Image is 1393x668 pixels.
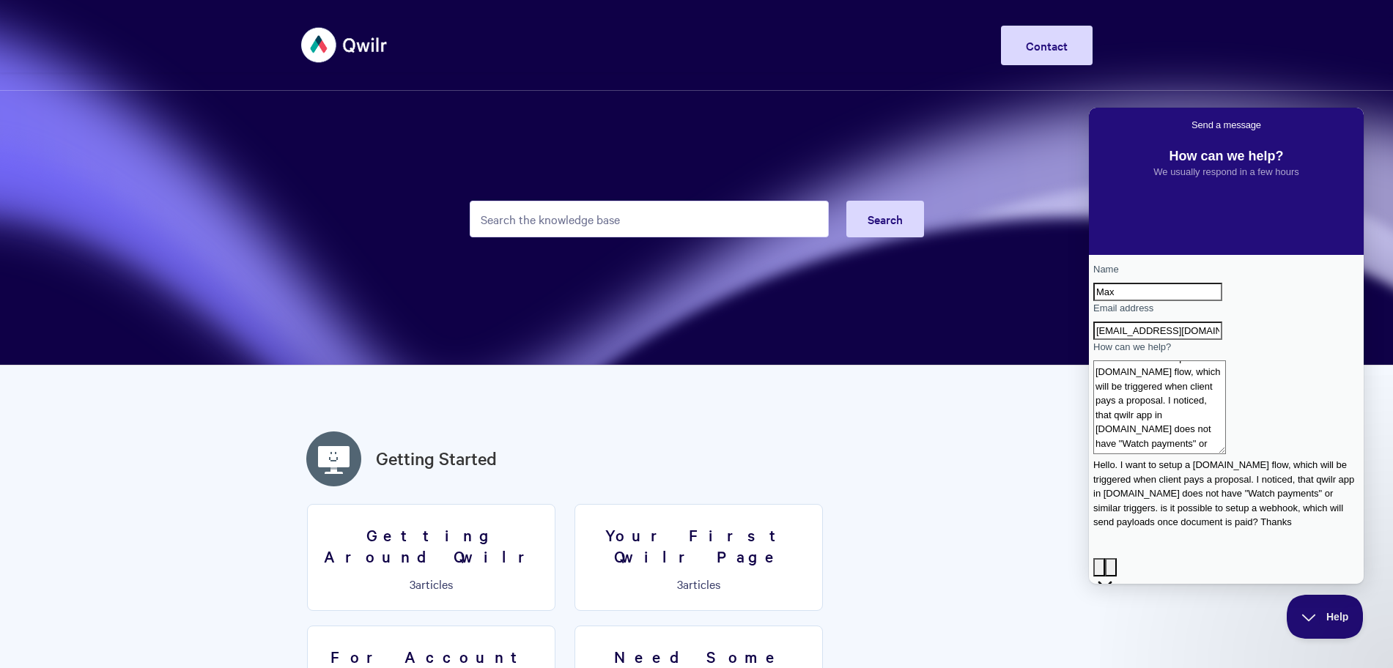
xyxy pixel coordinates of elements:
span: Search [868,211,903,227]
form: Contact form [4,155,270,515]
iframe: Help Scout Beacon - Close [1287,595,1364,639]
span: How can we help? [4,234,82,245]
a: Getting Around Qwilr 3articles [307,504,555,611]
img: Qwilr Help Center [301,18,388,73]
span: Email address [4,195,64,206]
button: Attach a file [4,450,16,470]
p: articles [584,577,813,590]
h3: Getting Around Qwilr [317,524,546,566]
span: 3 [677,576,683,592]
button: Emoji Picker [16,450,28,470]
button: Search [846,201,924,237]
h3: Your First Qwilr Page [584,524,813,566]
a: Your First Qwilr Page 3articles [574,504,823,611]
a: Contact [1001,26,1093,65]
p: articles [317,577,546,590]
span: Name [4,156,30,167]
input: Search the knowledge base [470,201,829,237]
textarea: How can we help? [4,253,137,346]
span: 3 [410,576,415,592]
iframe: Help Scout Beacon - Live Chat, Contact Form, and Knowledge Base [1089,108,1364,584]
a: Getting Started [376,445,497,472]
div: Hello. I want to setup a [DOMAIN_NAME] flow, which will be triggered when client pays a proposal.... [4,350,270,422]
